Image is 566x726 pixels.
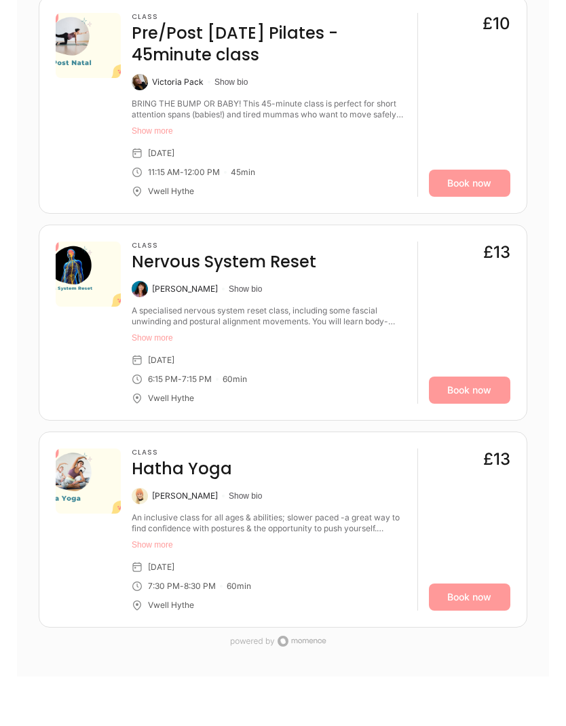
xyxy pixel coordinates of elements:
button: Show more [132,333,407,344]
div: [DATE] [148,356,174,366]
div: 60 min [223,375,247,385]
img: e4469c8b-81d2-467b-8aae-a5ffd6d3c404.png [56,242,121,307]
div: - [180,168,184,178]
div: Victoria Pack [152,77,204,88]
div: - [180,581,184,592]
a: Book now [429,584,510,611]
img: 53d83a91-d805-44ac-b3fe-e193bac87da4.png [56,449,121,514]
button: Show bio [229,284,262,295]
a: Book now [429,170,510,197]
div: 11:15 AM [148,168,180,178]
img: Kate Alexander [132,489,148,505]
img: Caroline King [132,282,148,298]
a: Book now [429,377,510,404]
div: [PERSON_NAME] [152,284,218,295]
button: Show more [132,540,407,551]
div: 12:00 PM [184,168,220,178]
div: [PERSON_NAME] [152,491,218,502]
h4: Hatha Yoga [132,459,232,480]
button: Show bio [214,77,248,88]
h3: Class [132,14,407,22]
div: 7:30 PM [148,581,180,592]
div: Vwell Hythe [148,600,194,611]
div: - [178,375,182,385]
div: Vwell Hythe [148,187,194,197]
div: 60 min [227,581,251,592]
div: 6:15 PM [148,375,178,385]
img: a7d7b00d-089a-4303-8a86-b2b7c6960e9e.png [56,14,121,79]
div: [DATE] [148,149,174,159]
div: £13 [483,449,510,471]
h4: Nervous System Reset [132,252,316,273]
div: 8:30 PM [184,581,216,592]
div: £10 [483,14,510,35]
div: Vwell Hythe [148,394,194,404]
div: 7:15 PM [182,375,212,385]
img: Victoria Pack [132,75,148,91]
div: A specialised nervous system reset class, including some fascial unwinding and postural alignment... [132,306,407,328]
h4: Pre/Post [DATE] Pilates - 45minute class [132,23,407,66]
h3: Class [132,242,316,250]
button: Show bio [229,491,262,502]
div: [DATE] [148,562,174,573]
div: An inclusive class for all ages & abilities; slower paced -a great way to find confidence with po... [132,513,407,535]
h3: Class [132,449,232,457]
button: Show more [132,126,407,137]
div: BRING THE BUMP OR BABY! This 45-minute class is perfect for short attention spans (babies!) and t... [132,99,407,121]
div: 45 min [231,168,255,178]
div: £13 [483,242,510,264]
